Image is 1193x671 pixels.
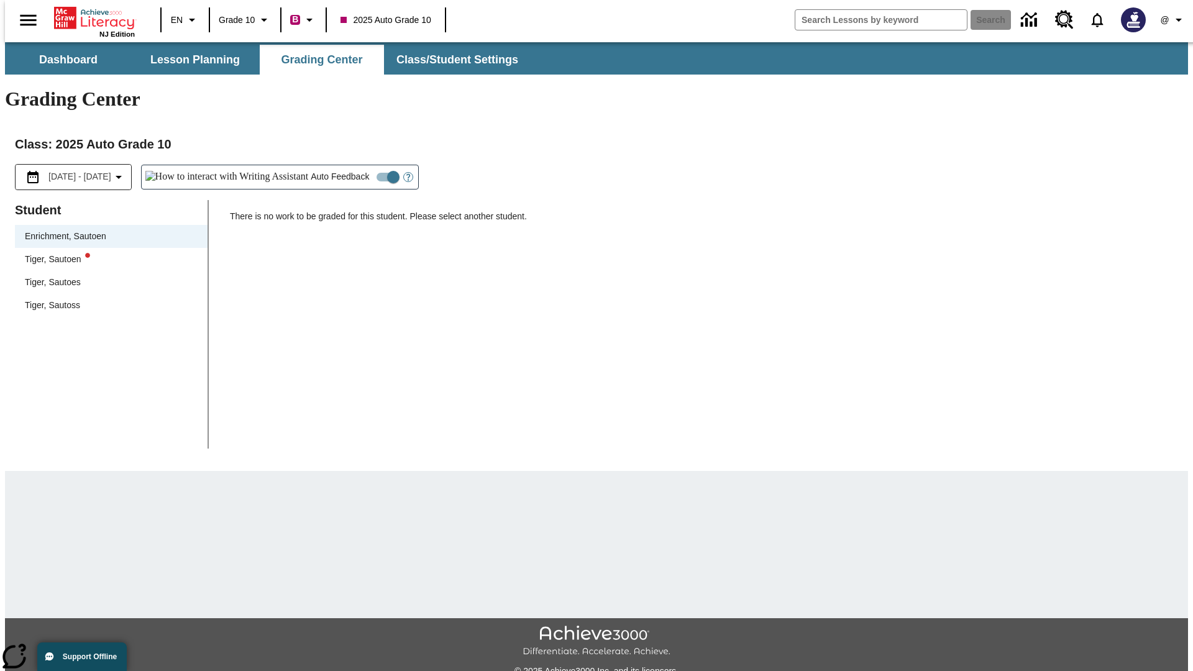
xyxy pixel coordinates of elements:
[1048,3,1081,37] a: Resource Center, Will open in new tab
[230,210,1178,232] p: There is no work to be graded for this student. Please select another student.
[171,14,183,27] span: EN
[281,53,362,67] span: Grading Center
[396,53,518,67] span: Class/Student Settings
[398,165,418,189] button: Open Help for Writing Assistant
[260,45,384,75] button: Grading Center
[1013,3,1048,37] a: Data Center
[15,134,1178,154] h2: Class : 2025 Auto Grade 10
[15,248,208,271] div: Tiger, Sautoenwriting assistant alert
[6,45,130,75] button: Dashboard
[111,170,126,185] svg: Collapse Date Range Filter
[1113,4,1153,36] button: Select a new avatar
[85,253,90,258] svg: writing assistant alert
[523,626,670,657] img: Achieve3000 Differentiate Accelerate Achieve
[285,9,322,31] button: Boost Class color is violet red. Change class color
[1121,7,1146,32] img: Avatar
[5,45,529,75] div: SubNavbar
[37,642,127,671] button: Support Offline
[15,200,208,220] p: Student
[99,30,135,38] span: NJ Edition
[25,230,106,243] div: Enrichment, Sautoen
[10,2,47,39] button: Open side menu
[25,276,81,289] div: Tiger, Sautoes
[25,299,80,312] div: Tiger, Sautoss
[150,53,240,67] span: Lesson Planning
[54,6,135,30] a: Home
[1081,4,1113,36] a: Notifications
[214,9,277,31] button: Grade: Grade 10, Select a grade
[15,294,208,317] div: Tiger, Sautoss
[39,53,98,67] span: Dashboard
[5,88,1188,111] h1: Grading Center
[25,253,90,266] div: Tiger, Sautoen
[1153,9,1193,31] button: Profile/Settings
[1160,14,1169,27] span: @
[341,14,431,27] span: 2025 Auto Grade 10
[15,225,208,248] div: Enrichment, Sautoen
[145,171,309,183] img: How to interact with Writing Assistant
[5,42,1188,75] div: SubNavbar
[219,14,255,27] span: Grade 10
[15,271,208,294] div: Tiger, Sautoes
[386,45,528,75] button: Class/Student Settings
[48,170,111,183] span: [DATE] - [DATE]
[292,12,298,27] span: B
[311,170,369,183] span: Auto Feedback
[165,9,205,31] button: Language: EN, Select a language
[133,45,257,75] button: Lesson Planning
[21,170,126,185] button: Select the date range menu item
[795,10,967,30] input: search field
[63,652,117,661] span: Support Offline
[54,4,135,38] div: Home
